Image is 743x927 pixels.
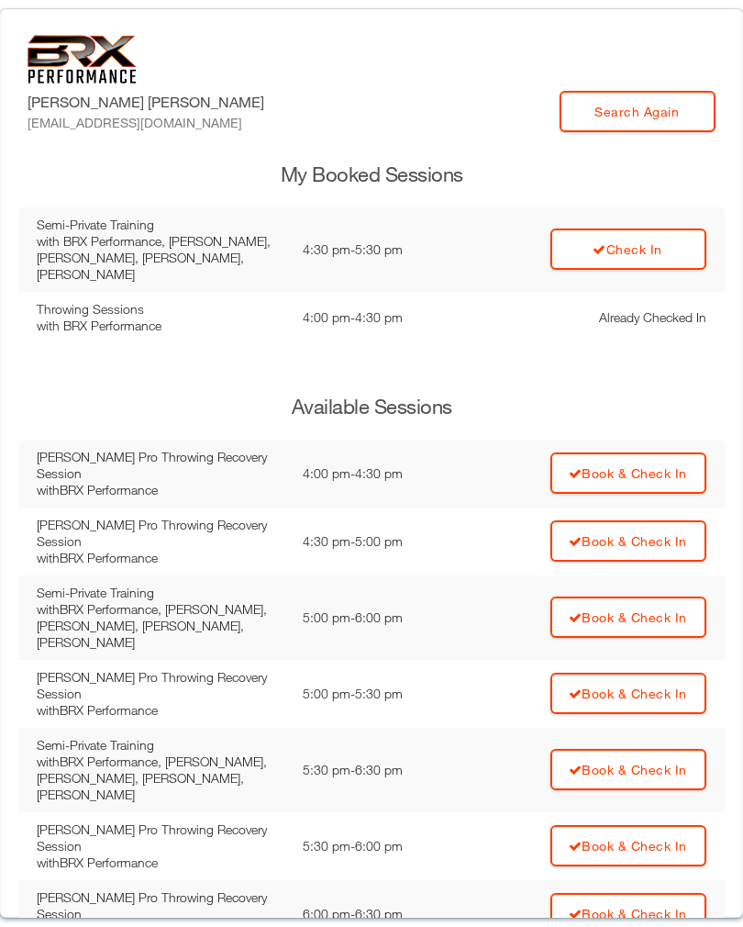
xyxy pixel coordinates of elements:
[294,728,462,812] td: 5:30 pm - 6:30 pm
[294,660,462,728] td: 5:00 pm - 5:30 pm
[294,812,462,880] td: 5:30 pm - 6:00 pm
[294,508,462,575] td: 4:30 pm - 5:00 pm
[18,393,725,421] h3: Available Sessions
[37,517,284,550] div: [PERSON_NAME] Pro Throwing Recovery Session
[37,601,284,651] div: with BRX Performance, [PERSON_NAME], [PERSON_NAME], [PERSON_NAME], [PERSON_NAME]
[28,113,264,132] div: [EMAIL_ADDRESS][DOMAIN_NAME]
[462,292,725,343] td: Already Checked In
[18,161,725,189] h3: My Booked Sessions
[550,825,706,866] a: Book & Check In
[37,449,284,482] div: [PERSON_NAME] Pro Throwing Recovery Session
[550,520,706,562] a: Book & Check In
[37,550,284,566] div: with BRX Performance
[560,91,715,132] a: Search Again
[37,854,284,871] div: with BRX Performance
[28,35,137,84] img: 6f7da32581c89ca25d665dc3aae533e4f14fe3ef_original.svg
[37,217,284,233] div: Semi-Private Training
[550,673,706,714] a: Book & Check In
[37,669,284,702] div: [PERSON_NAME] Pro Throwing Recovery Session
[294,575,462,660] td: 5:00 pm - 6:00 pm
[294,440,462,508] td: 4:00 pm - 4:30 pm
[37,737,284,754] div: Semi-Private Training
[37,318,284,334] div: with BRX Performance
[37,482,284,498] div: with BRX Performance
[550,749,706,790] a: Book & Check In
[37,702,284,719] div: with BRX Performance
[37,233,284,283] div: with BRX Performance, [PERSON_NAME], [PERSON_NAME], [PERSON_NAME], [PERSON_NAME]
[37,754,284,803] div: with BRX Performance, [PERSON_NAME], [PERSON_NAME], [PERSON_NAME], [PERSON_NAME]
[37,585,284,601] div: Semi-Private Training
[550,452,706,494] a: Book & Check In
[28,91,264,132] label: [PERSON_NAME] [PERSON_NAME]
[294,292,462,343] td: 4:00 pm - 4:30 pm
[37,821,284,854] div: [PERSON_NAME] Pro Throwing Recovery Session
[550,597,706,638] a: Book & Check In
[550,229,706,270] a: Check In
[294,207,462,292] td: 4:30 pm - 5:30 pm
[37,301,284,318] div: Throwing Sessions
[37,889,284,922] div: [PERSON_NAME] Pro Throwing Recovery Session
